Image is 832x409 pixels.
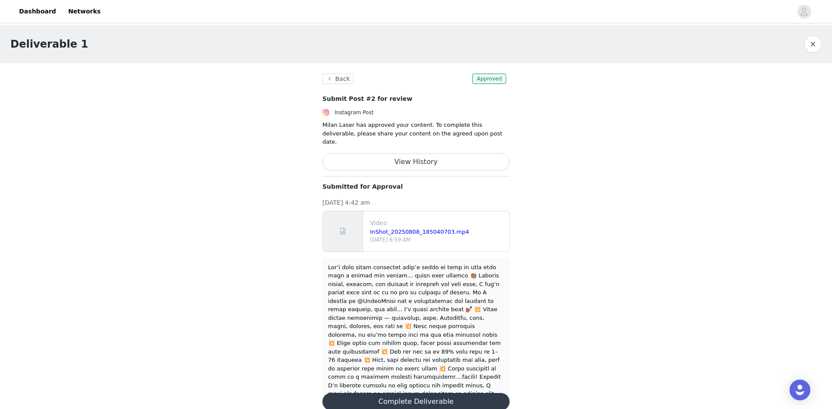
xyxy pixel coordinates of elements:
[322,74,354,84] button: Back
[322,182,510,191] p: Submitted for Approval
[322,94,510,103] h4: Submit Post #2 for review
[472,74,506,84] span: Approved
[10,36,88,52] h1: Deliverable 1
[790,380,810,400] div: Open Intercom Messenger
[370,219,506,228] p: Video
[63,2,106,21] a: Networks
[322,153,510,171] button: View History
[335,109,374,116] span: Instagram Post
[370,229,469,235] a: InShot_20250808_185040703.mp4
[370,236,506,244] p: [DATE] 6:59 AM
[322,198,510,207] p: [DATE] 4:42 am
[800,5,808,19] div: avatar
[322,109,329,116] img: Instagram Icon
[14,2,61,21] a: Dashboard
